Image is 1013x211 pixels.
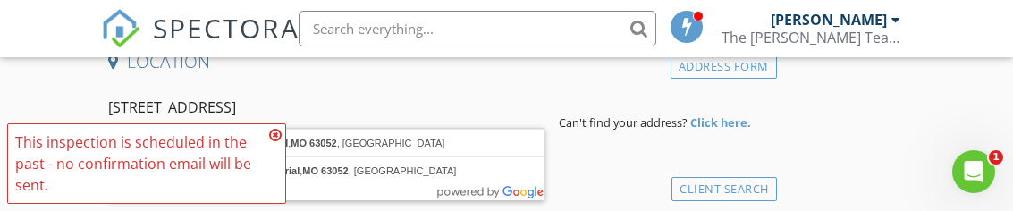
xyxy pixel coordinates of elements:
[302,165,318,176] span: MO
[690,114,751,131] strong: Click here.
[250,138,444,148] span: , , [GEOGRAPHIC_DATA]
[559,114,688,131] span: Can't find your address?
[108,50,769,73] h4: Location
[671,177,777,201] div: Client Search
[321,165,349,176] span: 63052
[262,165,456,176] span: , , [GEOGRAPHIC_DATA]
[299,11,656,46] input: Search everything...
[722,29,900,46] div: The Chad Borah Team - Pillar to Post
[309,138,337,148] span: 63052
[671,55,777,79] div: Address Form
[153,9,300,46] span: SPECTORA
[771,11,887,29] div: [PERSON_NAME]
[989,150,1003,165] span: 1
[291,138,307,148] span: MO
[952,150,995,193] iframe: Intercom live chat
[101,9,140,48] img: The Best Home Inspection Software - Spectora
[108,86,544,130] input: Address Search
[101,24,300,62] a: SPECTORA
[15,131,264,196] div: This inspection is scheduled in the past - no confirmation email will be sent.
